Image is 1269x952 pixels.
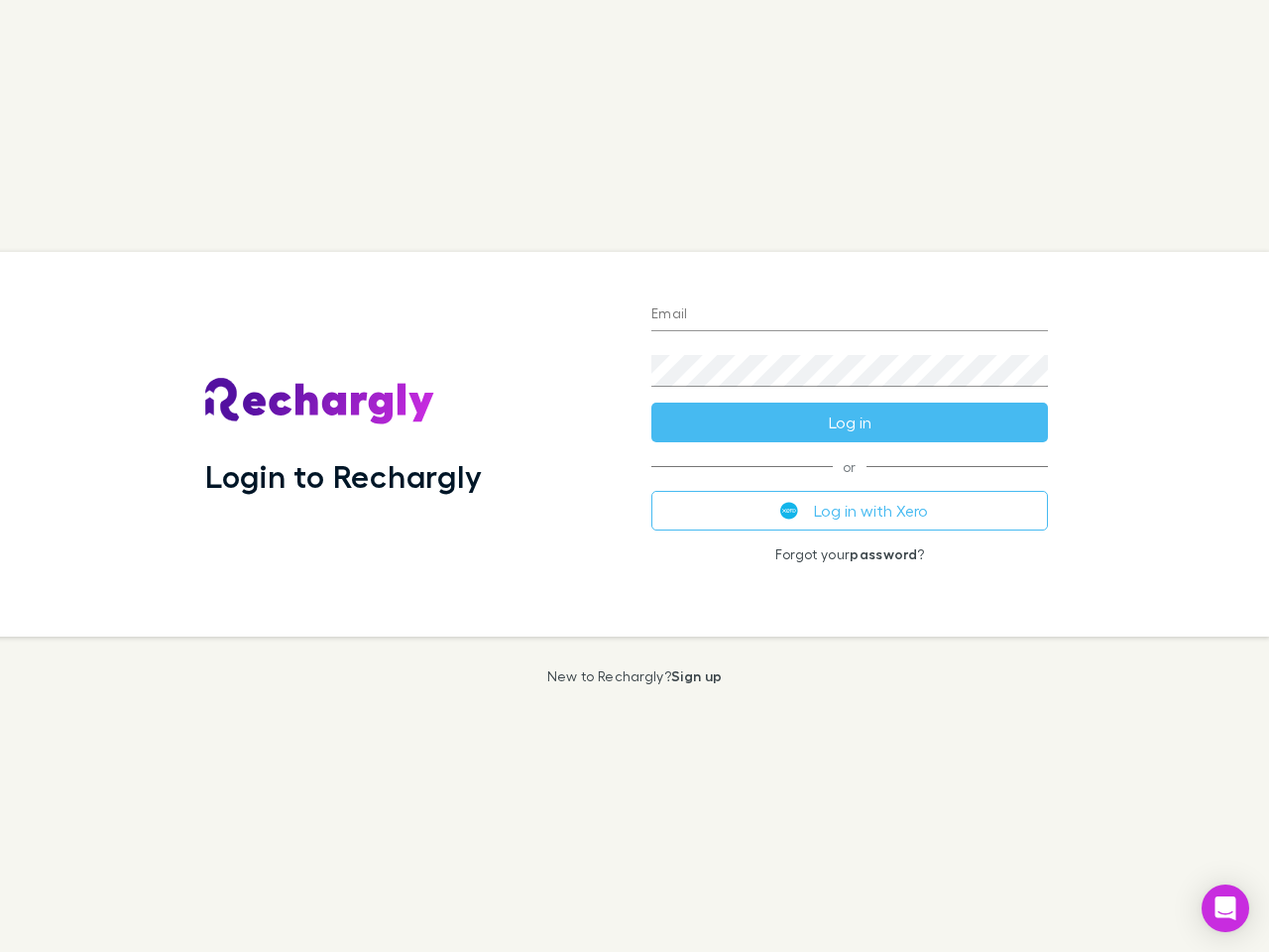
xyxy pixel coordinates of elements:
div: Open Intercom Messenger [1202,885,1249,932]
img: Xero's logo [780,502,798,520]
img: Rechargly's Logo [205,378,435,425]
button: Log in with Xero [651,491,1048,531]
h1: Login to Rechargly [205,457,482,495]
span: or [651,466,1048,467]
a: password [850,545,917,562]
a: Sign up [671,667,722,684]
p: Forgot your ? [651,546,1048,562]
button: Log in [651,403,1048,442]
p: New to Rechargly? [547,668,723,684]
